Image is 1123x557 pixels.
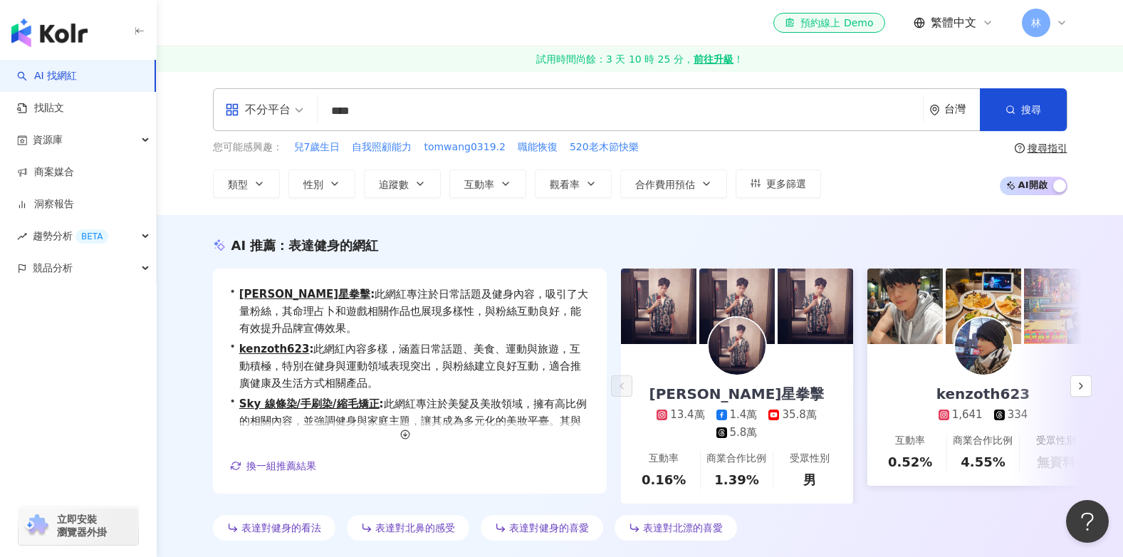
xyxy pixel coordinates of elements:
[239,286,590,337] span: 此網紅專注於日常話題及健身內容，吸引了大量粉絲，其命理占卜和遊戲相關作品也展現多樣性，與粉絲互動良好，能有效提升品牌宣傳效果。
[241,522,321,533] span: 表達對健身的看法
[230,286,590,337] div: •
[225,98,291,121] div: 不分平台
[33,252,73,284] span: 競品分析
[642,471,686,489] div: 0.16%
[1031,15,1041,31] span: 林
[33,220,108,252] span: 趨勢分析
[670,407,704,422] div: 13.4萬
[961,453,1005,471] div: 4.55%
[17,197,74,212] a: 洞察報告
[33,124,63,156] span: 資源庫
[230,340,590,392] div: •
[694,52,733,66] strong: 前往升級
[239,343,310,355] a: kenzoth623
[649,452,679,466] div: 互動率
[370,288,375,301] span: :
[952,407,983,422] div: 1,641
[351,140,412,155] button: 自我照顧能力
[736,170,821,198] button: 更多篩選
[1015,143,1025,153] span: question-circle
[246,460,316,472] span: 換一組推薦結果
[230,395,590,447] div: •
[953,434,1013,448] div: 商業合作比例
[288,170,355,198] button: 性別
[782,407,816,422] div: 35.8萬
[550,179,580,190] span: 觀看率
[380,397,384,410] span: :
[379,179,409,190] span: 追蹤數
[643,522,723,533] span: 表達對北漂的喜愛
[17,101,64,115] a: 找貼文
[931,15,976,31] span: 繁體中文
[946,269,1021,344] img: post-image
[944,103,980,115] div: 台灣
[157,46,1123,72] a: 試用時間尚餘：3 天 10 時 25 分，前往升級！
[895,434,925,448] div: 互動率
[1037,453,1075,471] div: 無資料
[57,513,107,538] span: 立即安裝 瀏覽器外掛
[730,407,758,422] div: 1.4萬
[778,269,853,344] img: post-image
[23,514,51,537] img: chrome extension
[17,165,74,179] a: 商案媒合
[803,471,816,489] div: 男
[75,229,108,244] div: BETA
[635,384,839,404] div: [PERSON_NAME]星拳擊
[535,170,612,198] button: 觀看率
[1036,434,1076,448] div: 受眾性別
[239,397,380,410] a: Sky 線條染/手刷染/縮毛矯正
[509,522,589,533] span: 表達對健身的喜愛
[239,340,590,392] span: 此網紅內容多樣，涵蓋日常話題、美食、運動與旅遊，互動積極，特別在健身與運動領域表現突出，與粉絲建立良好互動，適合推廣健康及生活方式相關產品。
[17,69,77,83] a: searchAI 找網紅
[929,105,940,115] span: environment
[621,344,853,504] a: [PERSON_NAME]星拳擊13.4萬1.4萬35.8萬5.8萬互動率0.16%商業合作比例1.39%受眾性別男
[888,453,932,471] div: 0.52%
[228,179,248,190] span: 類型
[213,140,283,155] span: 您可能感興趣：
[213,170,280,198] button: 類型
[231,236,379,254] div: AI 推薦 ：
[239,395,590,447] span: 此網紅專注於美髮及美妝領域，擁有高比例的相關內容，並強調健身與家庭主題，讓其成為多元化的美妝平臺。其與粉絲的互動方式富有吸引力，能有效提升品牌價值與關注度。
[1066,500,1109,543] iframe: Help Scout Beacon - Open
[303,179,323,190] span: 性別
[922,384,1045,404] div: kenzoth623
[955,318,1012,375] img: KOL Avatar
[867,269,943,344] img: post-image
[570,140,639,155] span: 520老木節快樂
[706,452,766,466] div: 商業合作比例
[19,506,138,545] a: chrome extension立即安裝 瀏覽器外掛
[239,288,370,301] a: [PERSON_NAME]星拳擊
[309,343,313,355] span: :
[730,425,758,440] div: 5.8萬
[980,88,1067,131] button: 搜尋
[518,140,558,155] span: 職能恢復
[225,103,239,117] span: appstore
[293,140,341,155] button: 兒7歲生日
[766,178,806,189] span: 更多篩選
[621,269,696,344] img: post-image
[449,170,526,198] button: 互動率
[785,16,873,30] div: 預約線上 Demo
[294,140,340,155] span: 兒7歲生日
[709,318,766,375] img: KOL Avatar
[517,140,558,155] button: 職能恢復
[352,140,412,155] span: 自我照顧能力
[635,179,695,190] span: 合作費用預估
[714,471,758,489] div: 1.39%
[620,170,727,198] button: 合作費用預估
[1024,269,1100,344] img: post-image
[424,140,505,155] span: tomwang0319.2
[1028,142,1067,154] div: 搜尋指引
[464,179,494,190] span: 互動率
[375,522,455,533] span: 表達對北鼻的感受
[288,238,378,253] span: 表達健身的網紅
[1021,104,1041,115] span: 搜尋
[11,19,88,47] img: logo
[699,269,775,344] img: post-image
[867,344,1100,486] a: kenzoth6231,641334互動率0.52%商業合作比例4.55%受眾性別無資料
[569,140,639,155] button: 520老木節快樂
[17,231,27,241] span: rise
[773,13,884,33] a: 預約線上 Demo
[364,170,441,198] button: 追蹤數
[790,452,830,466] div: 受眾性別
